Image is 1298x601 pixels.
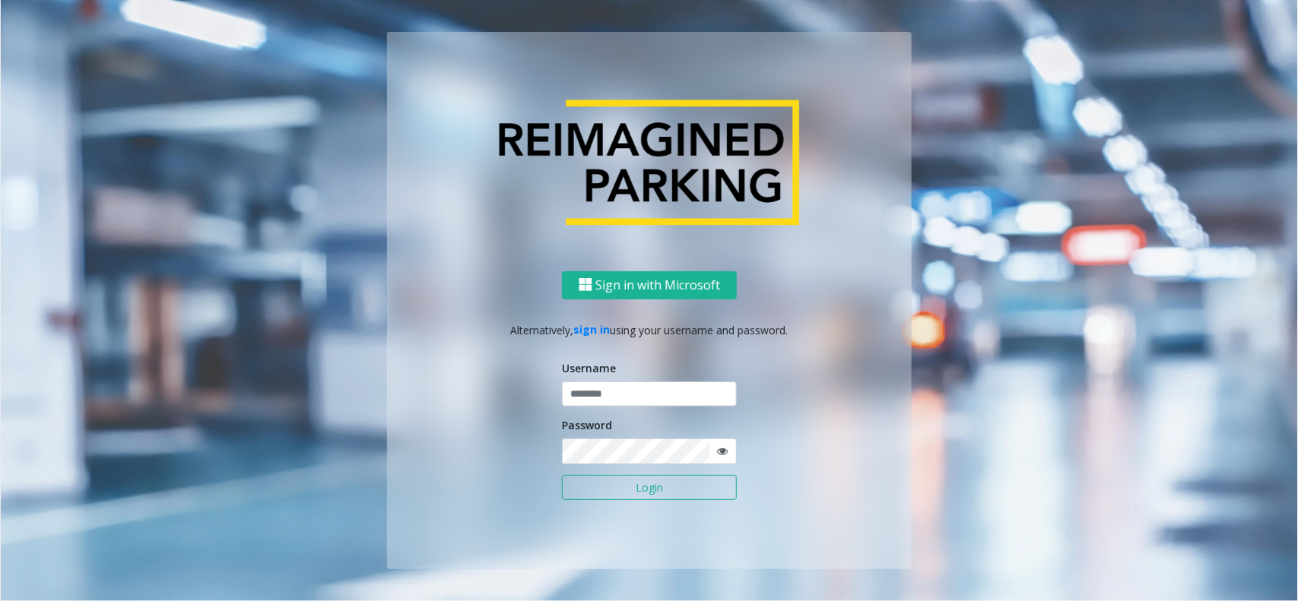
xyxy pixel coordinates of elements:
[402,321,897,337] p: Alternatively, using your username and password.
[574,322,611,337] a: sign in
[562,270,737,299] button: Sign in with Microsoft
[562,417,612,433] label: Password
[562,360,616,376] label: Username
[562,475,737,501] button: Login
